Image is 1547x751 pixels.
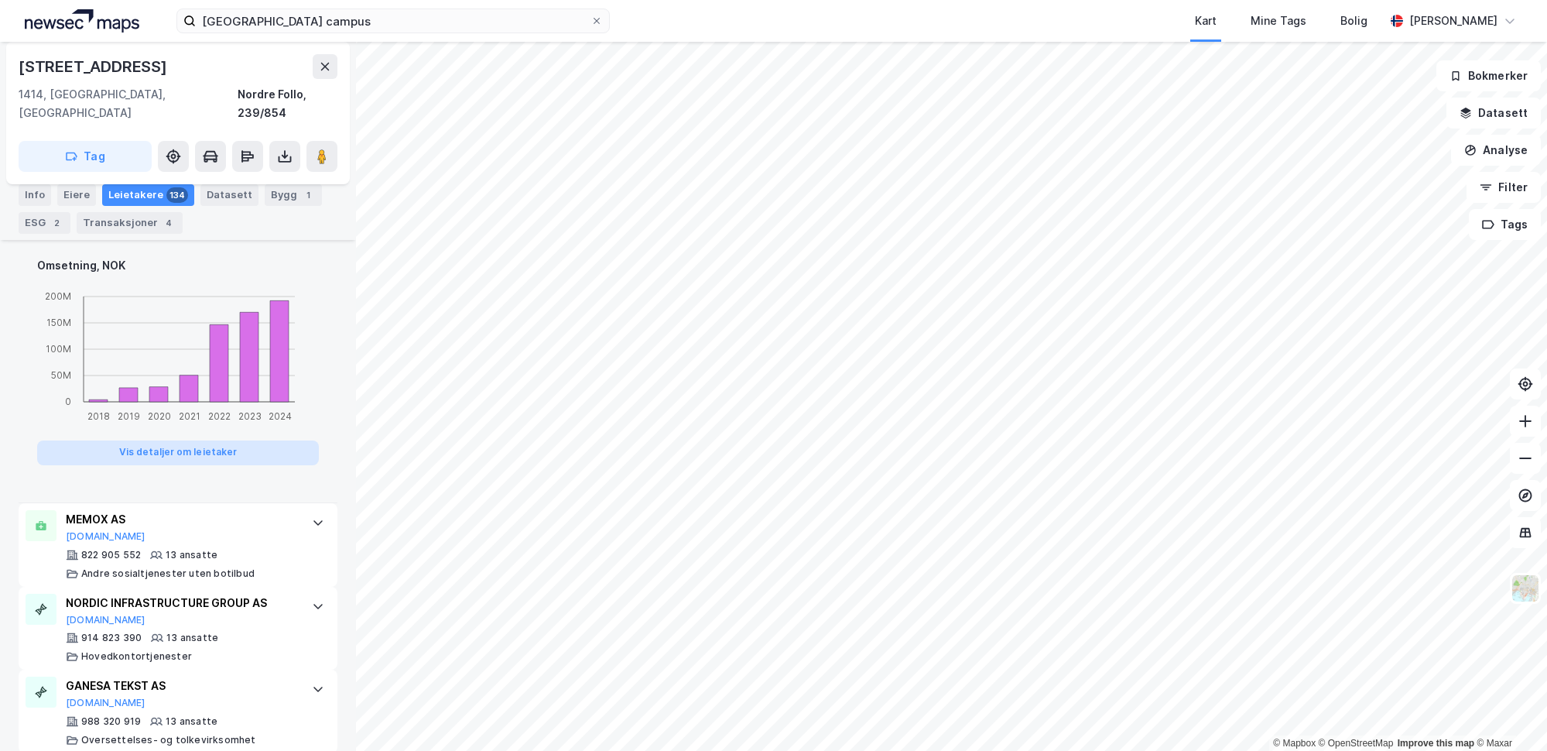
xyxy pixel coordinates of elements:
[1409,12,1497,30] div: [PERSON_NAME]
[1451,135,1541,166] button: Analyse
[148,228,171,240] tspan: 2020
[300,187,316,203] div: 1
[1251,12,1306,30] div: Mine Tags
[77,212,183,234] div: Transaksjoner
[1340,12,1367,30] div: Bolig
[179,228,200,240] tspan: 2021
[46,343,71,355] tspan: 100M
[81,650,192,663] div: Hovedkontortjenester
[1470,677,1547,751] div: Kontrollprogram for chat
[81,632,142,644] div: 914 823 390
[166,715,217,728] div: 13 ansatte
[25,9,139,33] img: logo.a4113a55bc3d86da70a041830d287a7e.svg
[57,184,96,206] div: Eiere
[238,410,262,421] tspan: 2023
[87,410,110,421] tspan: 2018
[1273,738,1316,749] a: Mapbox
[179,410,200,421] tspan: 2021
[37,256,319,275] div: Omsetning, NOK
[66,677,296,695] div: GANESA TEKST AS
[196,9,590,33] input: Søk på adresse, matrikkel, gårdeiere, leietakere eller personer
[1436,60,1541,91] button: Bokmerker
[238,85,337,122] div: Nordre Follo, 239/854
[66,614,145,626] button: [DOMAIN_NAME]
[87,228,110,240] tspan: 2018
[19,141,152,172] button: Tag
[1469,209,1541,240] button: Tags
[166,632,218,644] div: 13 ansatte
[1467,172,1541,203] button: Filter
[45,290,71,302] tspan: 200M
[51,369,71,381] tspan: 50M
[65,396,71,407] tspan: 0
[81,568,255,580] div: Andre sosialtjenester uten botilbud
[19,85,238,122] div: 1414, [GEOGRAPHIC_DATA], [GEOGRAPHIC_DATA]
[1319,738,1394,749] a: OpenStreetMap
[66,510,296,529] div: MEMOX AS
[166,549,217,561] div: 13 ansatte
[208,228,231,240] tspan: 2022
[1446,98,1541,129] button: Datasett
[81,734,256,746] div: Oversettelses- og tolkevirksomhet
[19,184,51,206] div: Info
[81,715,141,728] div: 988 320 919
[1511,574,1540,603] img: Z
[161,215,176,231] div: 4
[269,410,292,421] tspan: 2024
[1398,738,1474,749] a: Improve this map
[1195,12,1217,30] div: Kart
[102,184,194,206] div: Leietakere
[265,184,322,206] div: Bygg
[66,697,145,709] button: [DOMAIN_NAME]
[118,410,140,421] tspan: 2019
[81,549,141,561] div: 822 905 552
[200,184,258,206] div: Datasett
[269,228,292,240] tspan: 2024
[238,228,262,240] tspan: 2023
[66,594,296,612] div: NORDIC INFRASTRUCTURE GROUP AS
[118,228,140,240] tspan: 2019
[19,212,70,234] div: ESG
[1470,677,1547,751] iframe: Chat Widget
[49,215,64,231] div: 2
[148,410,171,421] tspan: 2020
[19,54,170,79] div: [STREET_ADDRESS]
[166,187,188,203] div: 134
[46,317,71,328] tspan: 150M
[37,441,319,465] button: Vis detaljer om leietaker
[208,410,231,421] tspan: 2022
[66,530,145,543] button: [DOMAIN_NAME]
